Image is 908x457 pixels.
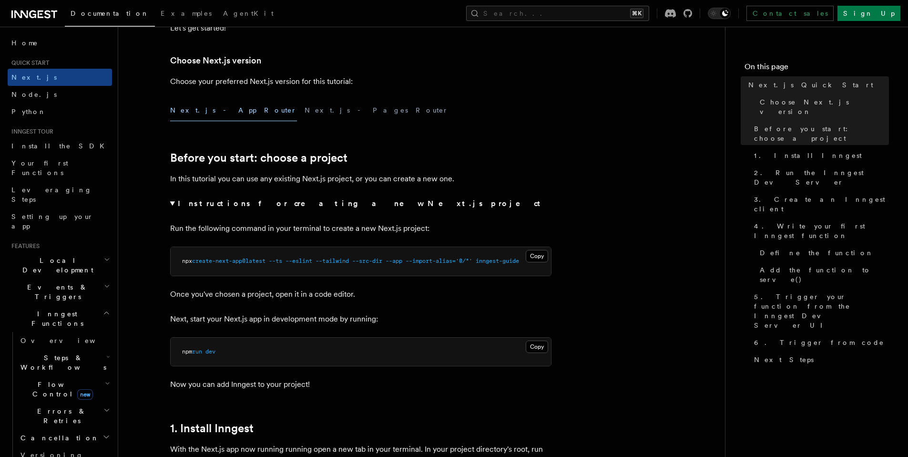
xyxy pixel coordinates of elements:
span: Examples [161,10,212,17]
span: Before you start: choose a project [754,124,889,143]
span: Add the function to serve() [760,265,889,284]
p: Once you've chosen a project, open it in a code editor. [170,288,551,301]
span: Errors & Retries [17,406,103,426]
a: Install the SDK [8,137,112,155]
a: 1. Install Inngest [170,422,254,435]
h4: On this page [745,61,889,76]
a: Node.js [8,86,112,103]
span: 5. Trigger your function from the Inngest Dev Server UI [754,292,889,330]
p: Next, start your Next.js app in development mode by running: [170,312,551,326]
span: Home [11,38,38,48]
a: Choose Next.js version [170,54,261,67]
a: Next.js Quick Start [745,76,889,93]
button: Local Development [8,252,112,279]
span: 1. Install Inngest [754,151,862,160]
button: Copy [526,250,548,262]
span: 2. Run the Inngest Dev Server [754,168,889,187]
button: Cancellation [17,429,112,447]
span: Documentation [71,10,149,17]
a: 6. Trigger from code [750,334,889,351]
a: Overview [17,332,112,349]
a: Before you start: choose a project [170,151,347,165]
span: Cancellation [17,433,99,443]
kbd: ⌘K [630,9,643,18]
a: 5. Trigger your function from the Inngest Dev Server UI [750,288,889,334]
span: dev [205,348,215,355]
button: Events & Triggers [8,279,112,305]
span: Node.js [11,91,57,98]
summary: Instructions for creating a new Next.js project [170,197,551,210]
span: --import-alias= [406,258,456,264]
span: Choose Next.js version [760,97,889,116]
span: --app [386,258,402,264]
span: Install the SDK [11,142,110,150]
button: Copy [526,341,548,353]
span: --ts [269,258,282,264]
p: Now you can add Inngest to your project! [170,378,551,391]
a: AgentKit [217,3,279,26]
button: Toggle dark mode [708,8,731,19]
a: Define the function [756,244,889,261]
span: --tailwind [316,258,349,264]
span: inngest-guide [476,258,519,264]
a: Sign Up [837,6,900,21]
button: Search...⌘K [466,6,649,21]
span: AgentKit [223,10,274,17]
span: 3. Create an Inngest client [754,195,889,214]
button: Next.js - App Router [170,100,297,121]
span: Leveraging Steps [11,186,92,203]
span: Features [8,242,40,250]
span: create-next-app@latest [192,258,265,264]
span: npm [182,348,192,355]
strong: Instructions for creating a new Next.js project [178,199,544,208]
span: Next Steps [754,355,814,364]
p: Run the following command in your terminal to create a new Next.js project: [170,222,551,235]
span: Local Development [8,256,104,275]
span: Overview [20,337,119,344]
span: Inngest Functions [8,309,103,328]
span: Events & Triggers [8,282,104,301]
a: Next.js [8,69,112,86]
span: Your first Functions [11,159,68,177]
span: 6. Trigger from code [754,338,884,347]
a: 2. Run the Inngest Dev Server [750,164,889,191]
p: Let's get started! [170,21,551,35]
a: Home [8,34,112,52]
button: Next.js - Pages Router [305,100,449,121]
a: 4. Write your first Inngest function [750,218,889,244]
span: --src-dir [352,258,382,264]
span: Quick start [8,59,49,67]
span: Setting up your app [11,213,93,230]
a: Documentation [65,3,155,27]
button: Errors & Retries [17,403,112,429]
button: Steps & Workflows [17,349,112,376]
span: Next.js Quick Start [748,80,873,90]
span: Python [11,108,46,115]
p: In this tutorial you can use any existing Next.js project, or you can create a new one. [170,172,551,186]
span: Steps & Workflows [17,353,106,372]
span: Inngest tour [8,128,53,135]
a: 1. Install Inngest [750,147,889,164]
a: Choose Next.js version [756,93,889,120]
span: run [192,348,202,355]
span: Define the function [760,248,874,258]
a: Contact sales [746,6,834,21]
span: new [77,389,93,400]
button: Inngest Functions [8,305,112,332]
span: '@/*' [456,258,472,264]
a: Next Steps [750,351,889,368]
a: Leveraging Steps [8,181,112,208]
span: 4. Write your first Inngest function [754,221,889,240]
p: Choose your preferred Next.js version for this tutorial: [170,75,551,88]
span: --eslint [286,258,312,264]
button: Flow Controlnew [17,376,112,403]
a: 3. Create an Inngest client [750,191,889,218]
span: Flow Control [17,380,105,399]
span: Next.js [11,73,57,81]
a: Add the function to serve() [756,261,889,288]
a: Before you start: choose a project [750,120,889,147]
a: Setting up your app [8,208,112,235]
span: npx [182,258,192,264]
a: Python [8,103,112,120]
a: Your first Functions [8,155,112,181]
